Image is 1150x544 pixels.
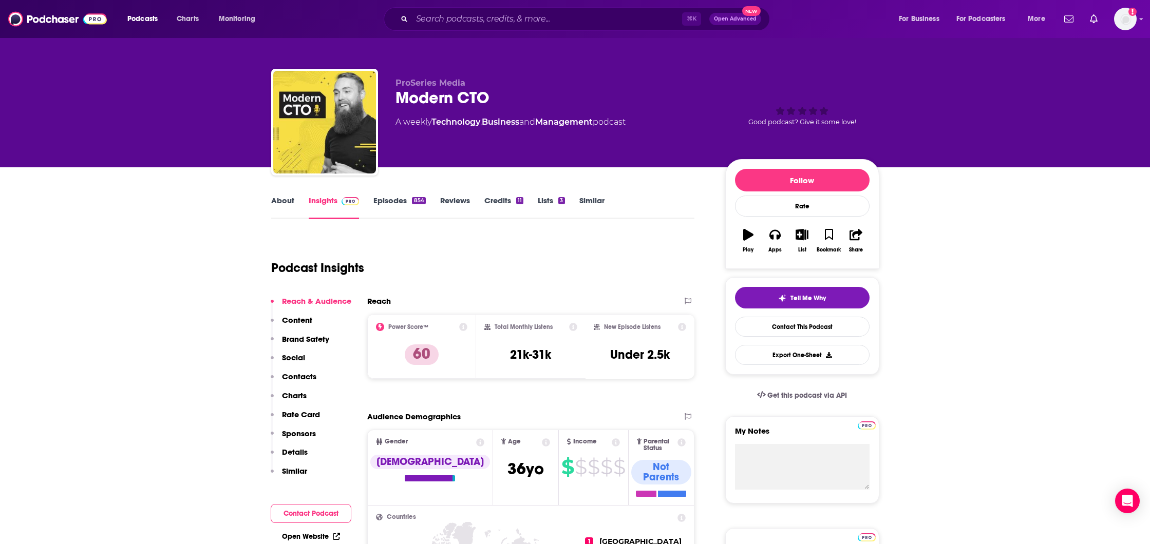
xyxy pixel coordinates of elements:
span: ProSeries Media [395,78,465,88]
span: Get this podcast via API [767,391,847,400]
svg: Add a profile image [1128,8,1137,16]
img: Podchaser Pro [858,533,876,541]
div: Play [743,247,753,253]
p: Brand Safety [282,334,329,344]
input: Search podcasts, credits, & more... [412,11,682,27]
span: Open Advanced [714,16,757,22]
button: tell me why sparkleTell Me Why [735,287,870,308]
button: Brand Safety [271,334,329,353]
span: $ [561,459,574,475]
span: $ [613,459,625,475]
h3: Under 2.5k [610,347,670,362]
p: Details [282,447,308,457]
button: Bookmark [816,222,842,259]
img: Podchaser - Follow, Share and Rate Podcasts [8,9,107,29]
button: Apps [762,222,788,259]
button: List [788,222,815,259]
span: For Podcasters [956,12,1006,26]
h3: 21k-31k [510,347,551,362]
span: New [742,6,761,16]
div: Not Parents [631,460,692,484]
button: Share [842,222,869,259]
span: $ [600,459,612,475]
p: Sponsors [282,429,316,438]
button: open menu [120,11,171,27]
a: Contact This Podcast [735,317,870,337]
button: Play [735,222,762,259]
a: Episodes854 [373,196,425,219]
button: Reach & Audience [271,296,351,315]
p: Reach & Audience [282,296,351,306]
p: Charts [282,391,307,400]
button: Sponsors [271,429,316,448]
p: Similar [282,466,307,476]
h1: Podcast Insights [271,260,364,276]
img: User Profile [1114,8,1137,30]
p: Rate Card [282,410,320,419]
div: 854 [412,197,425,204]
button: open menu [892,11,952,27]
span: Charts [177,12,199,26]
img: Podchaser Pro [342,197,360,205]
button: Contacts [271,372,316,391]
div: Bookmark [817,247,841,253]
div: List [798,247,806,253]
span: Good podcast? Give it some love! [748,118,856,126]
span: 36 yo [507,459,544,479]
span: Monitoring [219,12,255,26]
span: Age [508,438,521,445]
span: Tell Me Why [790,294,826,302]
div: Good podcast? Give it some love! [725,78,879,142]
div: 3 [558,197,564,204]
div: Rate [735,196,870,217]
span: Podcasts [127,12,158,26]
a: Credits11 [484,196,523,219]
span: For Business [899,12,939,26]
button: Charts [271,391,307,410]
a: Reviews [440,196,470,219]
a: InsightsPodchaser Pro [309,196,360,219]
button: Rate Card [271,410,320,429]
a: Pro website [858,532,876,541]
div: A weekly podcast [395,116,626,128]
button: Export One-Sheet [735,345,870,365]
p: Content [282,315,312,325]
span: $ [588,459,599,475]
a: Lists3 [538,196,564,219]
img: Podchaser Pro [858,421,876,430]
a: About [271,196,294,219]
h2: Power Score™ [388,323,428,331]
span: Countries [387,514,416,520]
button: open menu [1021,11,1058,27]
img: Modern CTO [273,71,376,173]
span: More [1028,12,1045,26]
button: Follow [735,169,870,191]
button: Open AdvancedNew [709,13,761,25]
span: Income [573,438,597,445]
h2: Audience Demographics [367,412,461,421]
span: $ [575,459,587,475]
a: Open Website [282,532,340,541]
a: Show notifications dropdown [1086,10,1102,28]
span: , [480,117,482,127]
div: Search podcasts, credits, & more... [393,7,780,31]
button: open menu [950,11,1021,27]
button: Show profile menu [1114,8,1137,30]
button: Social [271,353,305,372]
button: Content [271,315,312,334]
a: Similar [579,196,605,219]
button: Similar [271,466,307,485]
div: 11 [516,197,523,204]
button: open menu [212,11,269,27]
span: and [519,117,535,127]
h2: Reach [367,296,391,306]
a: Show notifications dropdown [1060,10,1078,28]
h2: Total Monthly Listens [495,323,553,331]
a: Get this podcast via API [749,383,856,408]
p: 60 [405,344,439,365]
span: Logged in as sashagoldin [1114,8,1137,30]
p: Contacts [282,372,316,381]
p: Social [282,353,305,362]
a: Business [482,117,519,127]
